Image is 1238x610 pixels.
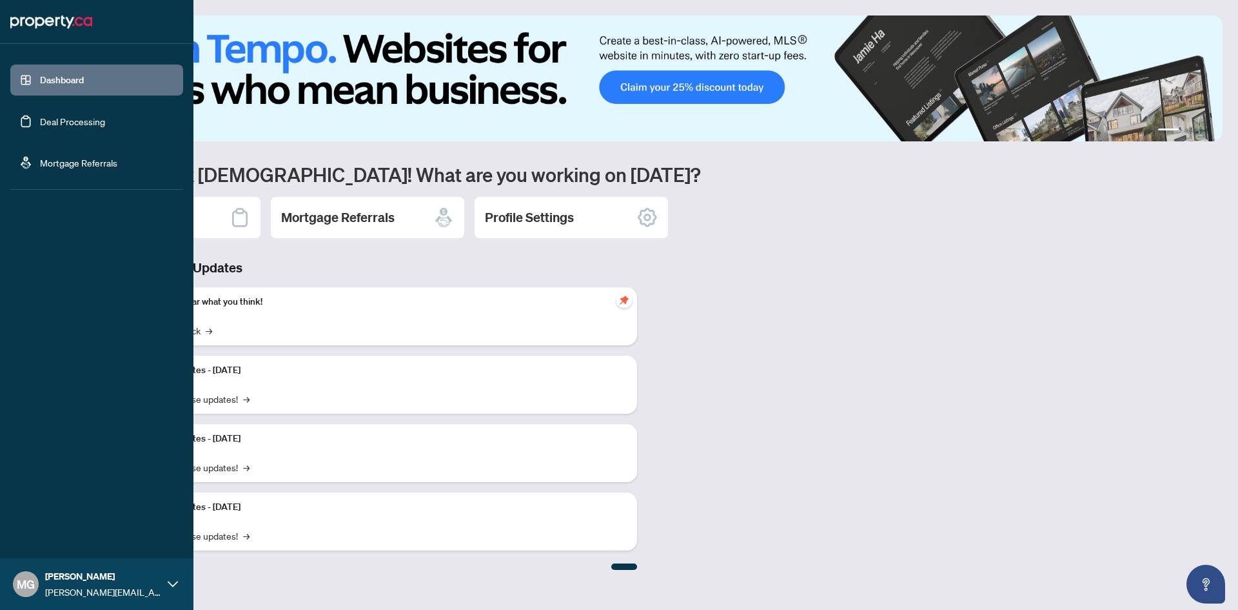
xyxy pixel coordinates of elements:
[243,529,250,543] span: →
[1204,128,1210,134] button: 4
[1158,128,1179,134] button: 1
[40,157,117,168] a: Mortgage Referrals
[40,74,84,86] a: Dashboard
[206,323,212,338] span: →
[67,259,637,277] h3: Brokerage & Industry Updates
[135,500,627,514] p: Platform Updates - [DATE]
[17,575,35,593] span: MG
[135,432,627,446] p: Platform Updates - [DATE]
[1194,128,1199,134] button: 3
[10,12,92,32] img: logo
[616,292,632,308] span: pushpin
[67,15,1223,141] img: Slide 0
[135,295,627,309] p: We want to hear what you think!
[135,363,627,378] p: Platform Updates - [DATE]
[485,208,574,227] h2: Profile Settings
[40,116,105,127] a: Deal Processing
[243,392,250,406] span: →
[243,460,250,474] span: →
[281,208,395,227] h2: Mortgage Referrals
[1184,128,1189,134] button: 2
[45,585,161,599] span: [PERSON_NAME][EMAIL_ADDRESS][DOMAIN_NAME]
[1186,565,1225,604] button: Open asap
[67,162,1223,187] h1: Welcome back [DEMOGRAPHIC_DATA]! What are you working on [DATE]?
[45,569,161,584] span: [PERSON_NAME]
